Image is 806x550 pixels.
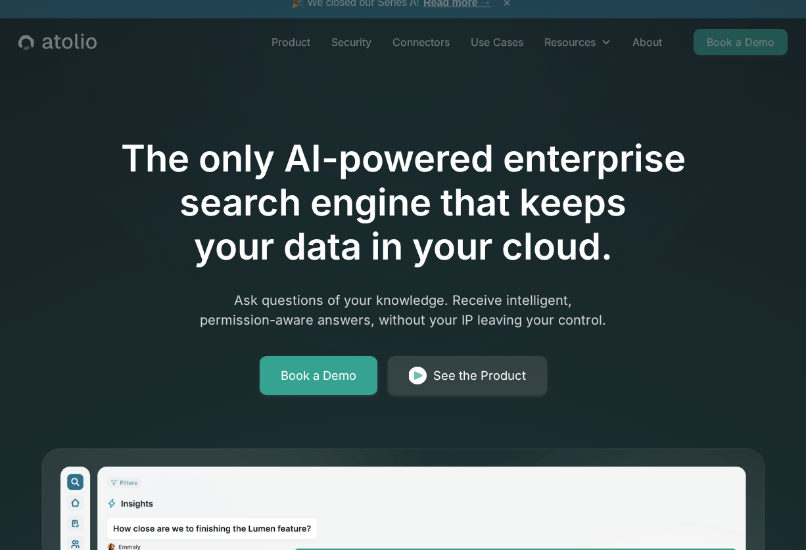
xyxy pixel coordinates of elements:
[18,34,97,51] a: home
[544,34,596,50] div: Resources
[694,29,788,55] a: Book a Demo
[151,290,655,330] p: Ask questions of your knowledge. Receive intelligent, permission-aware answers, without your IP l...
[321,29,382,55] a: Security
[66,137,740,269] h1: The only AI-powered enterprise search engine that keeps your data in your cloud.
[460,29,534,55] a: Use Cases
[388,356,547,396] a: See the Product
[534,29,622,55] div: Resources
[382,29,460,55] a: Connectors
[622,29,673,55] a: About
[261,29,321,55] a: Product
[260,356,377,396] a: Book a Demo
[433,367,526,385] div: See the Product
